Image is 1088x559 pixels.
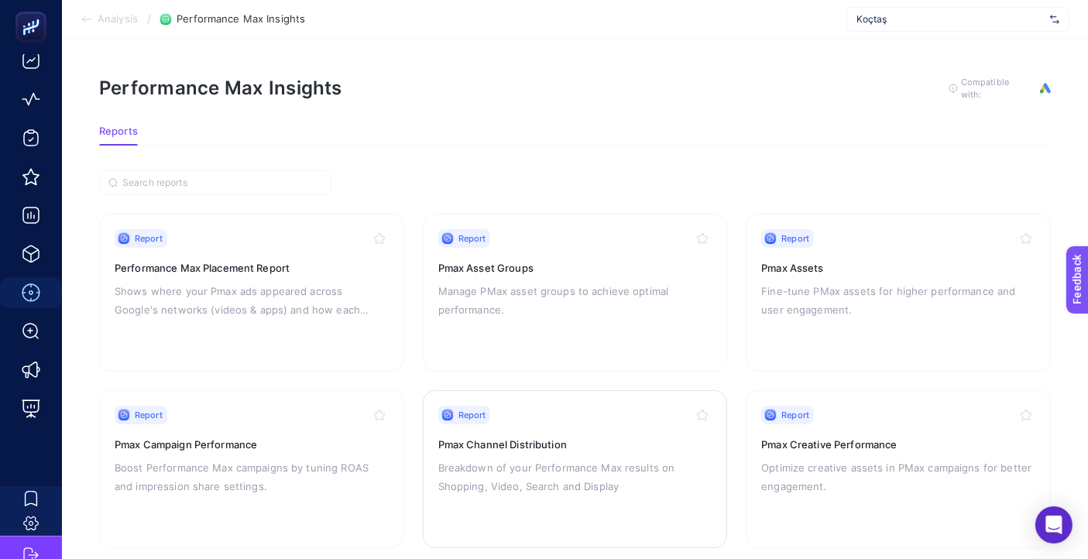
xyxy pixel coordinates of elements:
[147,12,151,25] span: /
[1050,12,1059,27] img: svg%3e
[761,282,1035,319] p: Fine-tune PMax assets for higher performance and user engagement.
[99,125,138,146] button: Reports
[438,282,712,319] p: Manage PMax asset groups to achieve optimal performance.
[115,437,389,452] h3: Pmax Campaign Performance
[423,390,728,548] a: ReportPmax Channel DistributionBreakdown of your Performance Max results on Shopping, Video, Sear...
[746,214,1051,372] a: ReportPmax AssetsFine-tune PMax assets for higher performance and user engagement.
[438,458,712,496] p: Breakdown of your Performance Max results on Shopping, Video, Search and Display
[856,13,1044,26] span: Koçtaş
[438,437,712,452] h3: Pmax Channel Distribution
[135,232,163,245] span: Report
[177,13,305,26] span: Performance Max Insights
[761,437,1035,452] h3: Pmax Creative Performance
[1035,506,1073,544] div: Open Intercom Messenger
[781,409,809,421] span: Report
[9,5,59,17] span: Feedback
[115,458,389,496] p: Boost Performance Max campaigns by tuning ROAS and impression share settings.
[761,260,1035,276] h3: Pmax Assets
[781,232,809,245] span: Report
[99,77,342,99] h1: Performance Max Insights
[99,125,138,138] span: Reports
[115,282,389,319] p: Shows where your Pmax ads appeared across Google's networks (videos & apps) and how each placemen...
[98,13,138,26] span: Analysis
[438,260,712,276] h3: Pmax Asset Groups
[99,214,404,372] a: ReportPerformance Max Placement ReportShows where your Pmax ads appeared across Google's networks...
[458,409,486,421] span: Report
[961,76,1031,101] span: Compatible with:
[458,232,486,245] span: Report
[746,390,1051,548] a: ReportPmax Creative PerformanceOptimize creative assets in PMax campaigns for better engagement.
[135,409,163,421] span: Report
[761,458,1035,496] p: Optimize creative assets in PMax campaigns for better engagement.
[122,177,322,189] input: Search
[423,214,728,372] a: ReportPmax Asset GroupsManage PMax asset groups to achieve optimal performance.
[99,390,404,548] a: ReportPmax Campaign PerformanceBoost Performance Max campaigns by tuning ROAS and impression shar...
[115,260,389,276] h3: Performance Max Placement Report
